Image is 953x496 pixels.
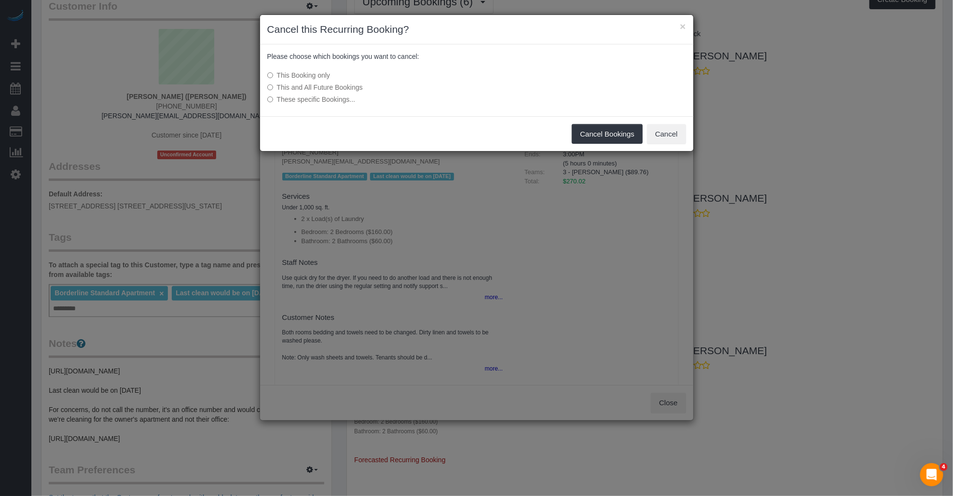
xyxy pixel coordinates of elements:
[920,463,943,486] iframe: Intercom live chat
[572,124,643,144] button: Cancel Bookings
[267,52,686,61] p: Please choose which bookings you want to cancel:
[940,463,948,471] span: 4
[267,84,274,91] input: This and All Future Bookings
[647,124,686,144] button: Cancel
[267,22,686,37] h3: Cancel this Recurring Booking?
[267,72,274,79] input: This Booking only
[680,21,686,31] button: ×
[267,70,542,80] label: This Booking only
[267,96,274,103] input: These specific Bookings...
[267,83,542,92] label: This and All Future Bookings
[267,95,542,104] label: These specific Bookings...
